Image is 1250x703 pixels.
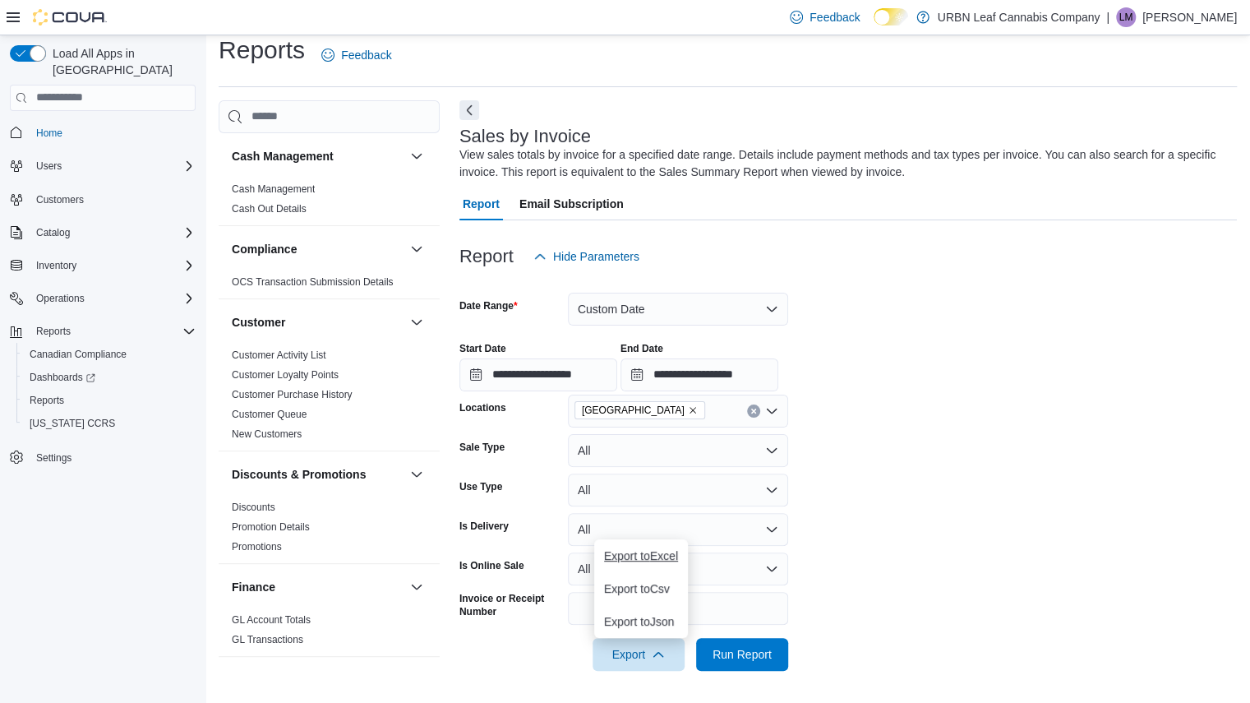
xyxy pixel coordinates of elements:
button: Operations [30,289,91,308]
div: Lacey Millsap [1116,7,1136,27]
span: Reports [23,391,196,410]
button: Settings [3,445,202,469]
button: Open list of options [765,405,778,418]
h1: Reports [219,34,305,67]
a: Home [30,123,69,143]
span: Feedback [810,9,860,25]
button: Export toCsv [594,572,688,605]
label: Is Online Sale [459,559,524,572]
button: Export toJson [594,605,688,638]
button: Home [3,121,202,145]
div: Customer [219,345,440,451]
a: Reports [23,391,71,410]
span: Reports [36,325,71,338]
button: All [568,434,788,467]
span: [GEOGRAPHIC_DATA] [582,402,685,419]
a: Discounts [232,502,275,513]
button: Next [459,100,479,120]
span: Settings [36,451,71,465]
a: Promotion Details [232,521,310,533]
input: Dark Mode [874,8,908,25]
h3: Sales by Invoice [459,127,591,146]
button: Inventory [30,256,83,275]
button: Canadian Compliance [16,343,202,366]
button: Discounts & Promotions [407,465,427,484]
a: Customer Activity List [232,349,326,361]
button: All [568,553,788,585]
button: Users [30,156,68,176]
span: Customers [30,189,196,210]
input: Press the down key to open a popover containing a calendar. [459,358,617,391]
h3: Compliance [232,241,297,257]
button: Remove Clareview from selection in this group [688,405,698,415]
a: Customer Loyalty Points [232,369,339,381]
button: Reports [3,320,202,343]
a: Cash Out Details [232,203,307,215]
span: Cash Management [232,183,315,196]
h3: Customer [232,314,285,331]
span: Run Report [713,646,772,663]
button: Operations [3,287,202,310]
label: Start Date [459,342,506,355]
span: Promotions [232,540,282,553]
a: Dashboards [23,368,102,387]
img: Cova [33,9,107,25]
span: Customer Queue [232,408,307,421]
span: Export to Json [604,615,678,628]
button: Clear input [747,405,760,418]
a: Settings [30,448,78,468]
span: Inventory [30,256,196,275]
button: Cash Management [232,148,404,164]
div: Cash Management [219,179,440,225]
p: | [1106,7,1109,27]
span: Inventory [36,259,76,272]
label: Date Range [459,299,518,312]
span: Operations [30,289,196,308]
div: Discounts & Promotions [219,497,440,563]
div: Finance [219,610,440,656]
a: Feedback [315,39,398,72]
p: URBN Leaf Cannabis Company [938,7,1100,27]
button: Compliance [407,239,427,259]
span: Load All Apps in [GEOGRAPHIC_DATA] [46,45,196,78]
button: [US_STATE] CCRS [16,412,202,435]
button: All [568,474,788,506]
span: Export [602,638,675,671]
span: Clareview [574,401,705,419]
button: Catalog [3,221,202,244]
span: [US_STATE] CCRS [30,417,115,430]
h3: Cash Management [232,148,334,164]
h3: Discounts & Promotions [232,466,366,483]
span: Customer Activity List [232,349,326,362]
button: Customer [232,314,404,331]
div: View sales totals by invoice for a specified date range. Details include payment methods and tax ... [459,146,1229,181]
a: Canadian Compliance [23,345,133,364]
label: Sale Type [459,441,505,454]
label: Is Delivery [459,520,509,533]
span: Customer Loyalty Points [232,368,339,382]
button: Finance [232,579,404,595]
span: Canadian Compliance [23,345,196,364]
h3: Finance [232,579,275,595]
button: Customer [407,312,427,332]
a: Promotions [232,541,282,553]
span: Catalog [30,223,196,243]
p: [PERSON_NAME] [1142,7,1237,27]
span: Promotion Details [232,520,310,534]
button: All [568,513,788,546]
span: Report [463,187,500,220]
span: Catalog [36,226,70,239]
span: LM [1119,7,1133,27]
label: End Date [620,342,663,355]
span: Customer Purchase History [232,388,353,401]
a: OCS Transaction Submission Details [232,276,394,288]
span: Feedback [341,47,391,63]
button: Finance [407,577,427,597]
a: [US_STATE] CCRS [23,414,122,433]
span: Cash Out Details [232,202,307,215]
span: Dashboards [30,371,95,384]
span: Users [36,160,62,173]
a: Customers [30,190,90,210]
span: Email Subscription [519,187,624,220]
